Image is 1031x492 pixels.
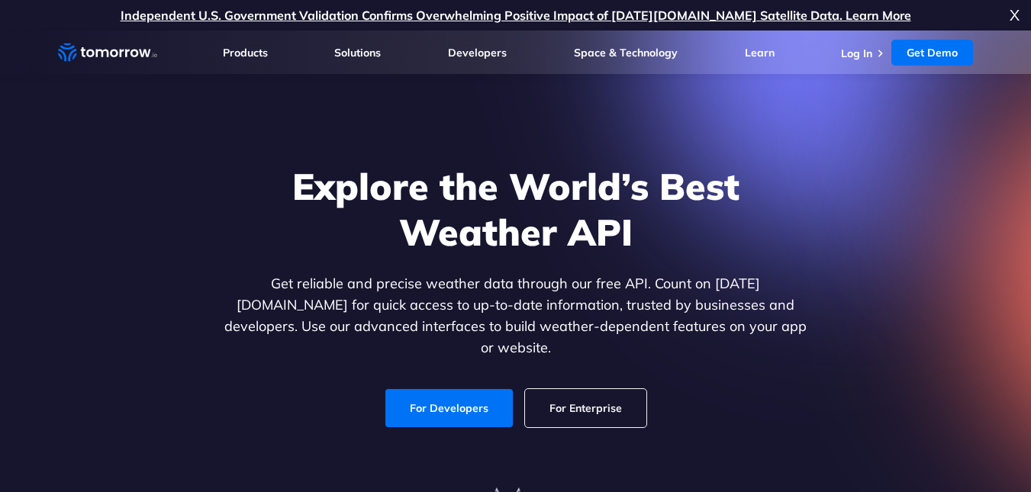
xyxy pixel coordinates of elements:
a: For Enterprise [525,389,646,427]
a: Home link [58,41,157,64]
a: Developers [448,46,507,59]
p: Get reliable and precise weather data through our free API. Count on [DATE][DOMAIN_NAME] for quic... [221,273,810,359]
a: Products [223,46,268,59]
a: Log In [841,47,872,60]
h1: Explore the World’s Best Weather API [221,163,810,255]
a: Learn [745,46,775,59]
a: Get Demo [891,40,973,66]
a: Independent U.S. Government Validation Confirms Overwhelming Positive Impact of [DATE][DOMAIN_NAM... [121,8,911,23]
a: Space & Technology [574,46,678,59]
a: For Developers [385,389,513,427]
a: Solutions [334,46,381,59]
